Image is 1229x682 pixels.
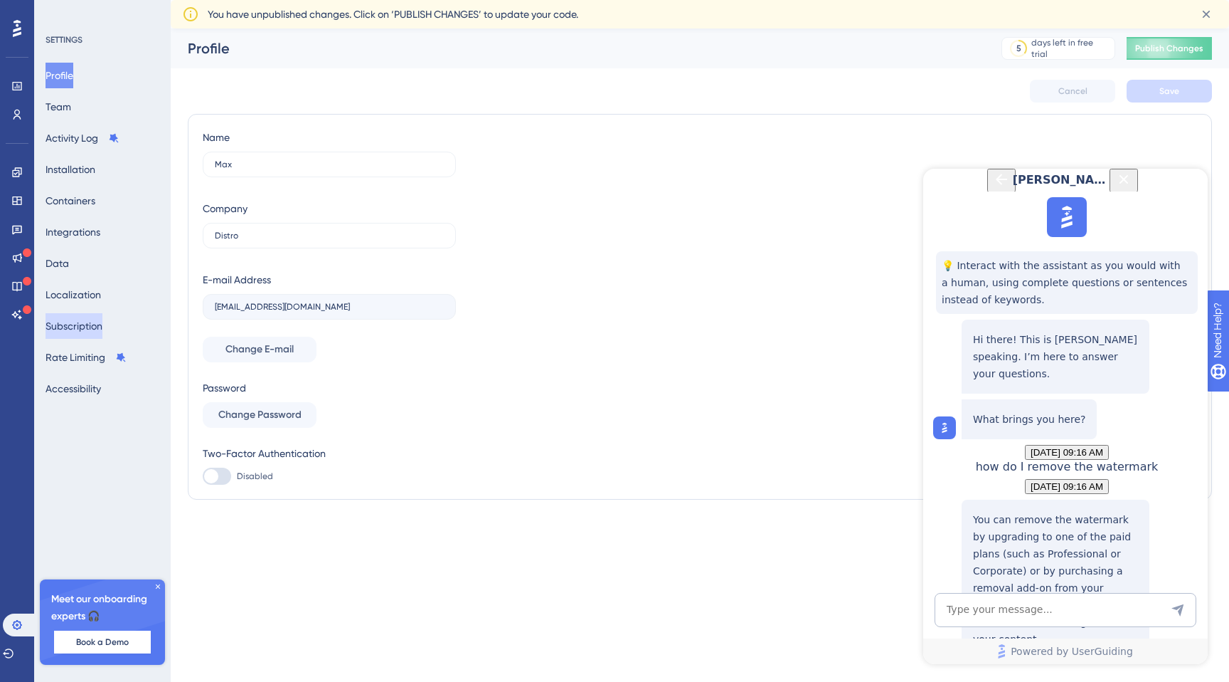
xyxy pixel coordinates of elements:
[203,402,316,428] button: Change Password
[1030,80,1115,103] button: Cancel
[225,341,294,358] span: Change E-mail
[215,159,444,169] input: Name Surname
[1031,37,1110,60] div: days left in free trial
[1127,80,1212,103] button: Save
[215,302,444,312] input: E-mail Address
[215,231,444,241] input: Company Name
[237,471,273,482] span: Disabled
[208,6,578,23] span: You have unpublished changes. Click on ‘PUBLISH CHANGES’ to update your code.
[923,169,1208,664] iframe: UserGuiding AI Assistant
[1058,85,1087,97] span: Cancel
[203,271,271,288] div: E-mail Address
[54,631,151,654] button: Book a Demo
[203,445,456,462] div: Two-Factor Authentication
[76,636,129,648] span: Book a Demo
[203,129,230,146] div: Name
[1127,37,1212,60] button: Publish Changes
[203,337,316,362] button: Change E-mail
[1159,85,1179,97] span: Save
[51,591,154,625] span: Meet our onboarding experts 🎧
[1016,43,1021,54] div: 5
[218,406,302,424] span: Change Password
[33,4,89,21] span: Need Help?
[1135,43,1203,54] span: Publish Changes
[203,200,248,217] div: Company
[203,379,456,397] div: Password
[188,38,966,58] div: Profile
